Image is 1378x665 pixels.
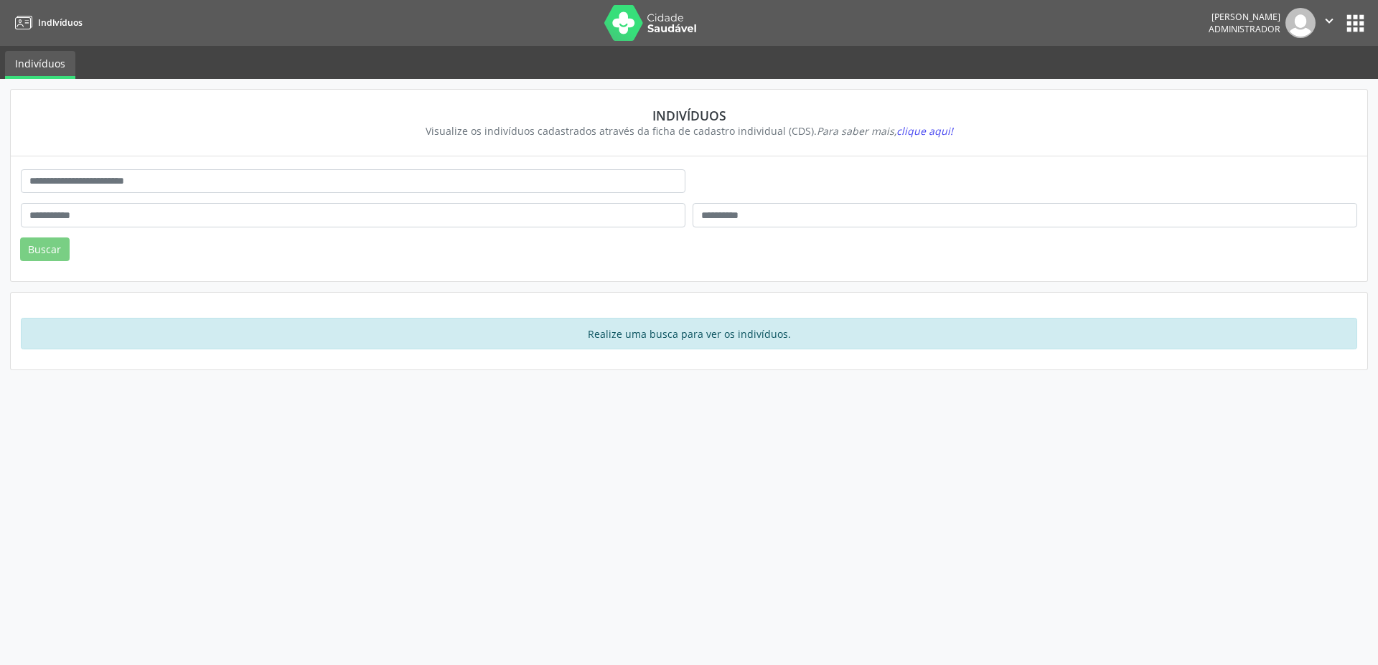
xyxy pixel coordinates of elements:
i:  [1321,13,1337,29]
div: Realize uma busca para ver os indivíduos. [21,318,1357,349]
span: Indivíduos [38,16,83,29]
span: Administrador [1209,23,1280,35]
span: clique aqui! [896,124,953,138]
a: Indivíduos [10,11,83,34]
button: Buscar [20,237,70,262]
div: Indivíduos [31,108,1347,123]
a: Indivíduos [5,51,75,79]
img: img [1285,8,1316,38]
div: [PERSON_NAME] [1209,11,1280,23]
button: apps [1343,11,1368,36]
button:  [1316,8,1343,38]
div: Visualize os indivíduos cadastrados através da ficha de cadastro individual (CDS). [31,123,1347,138]
i: Para saber mais, [817,124,953,138]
